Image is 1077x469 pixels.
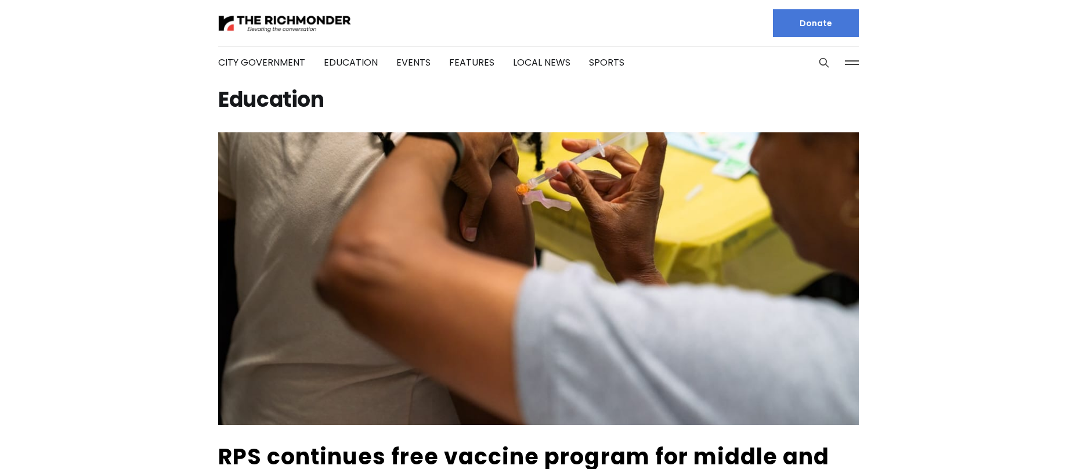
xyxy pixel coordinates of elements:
button: Search this site [815,54,833,71]
h1: Education [218,91,859,109]
img: The Richmonder [218,13,352,34]
a: Features [449,56,494,69]
a: Events [396,56,431,69]
img: RPS continues free vaccine program for middle and high schoolers [218,132,859,425]
a: Local News [513,56,570,69]
a: Education [324,56,378,69]
a: City Government [218,56,305,69]
a: Sports [589,56,624,69]
a: Donate [773,9,859,37]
